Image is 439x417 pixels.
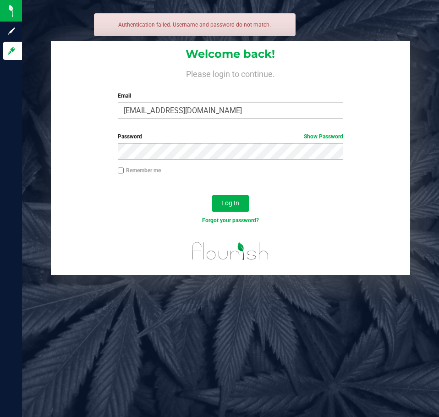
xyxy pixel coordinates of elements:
[118,166,161,175] label: Remember me
[94,13,296,36] div: Authentication failed. Username and password do not match.
[51,48,410,60] h1: Welcome back!
[51,68,410,79] h4: Please login to continue.
[7,27,16,36] inline-svg: Sign up
[202,217,259,224] a: Forgot your password?
[221,199,239,207] span: Log In
[7,46,16,55] inline-svg: Log in
[186,235,275,268] img: flourish_logo.svg
[212,195,249,212] button: Log In
[304,133,343,140] a: Show Password
[118,92,343,100] label: Email
[118,133,142,140] span: Password
[118,167,124,174] input: Remember me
